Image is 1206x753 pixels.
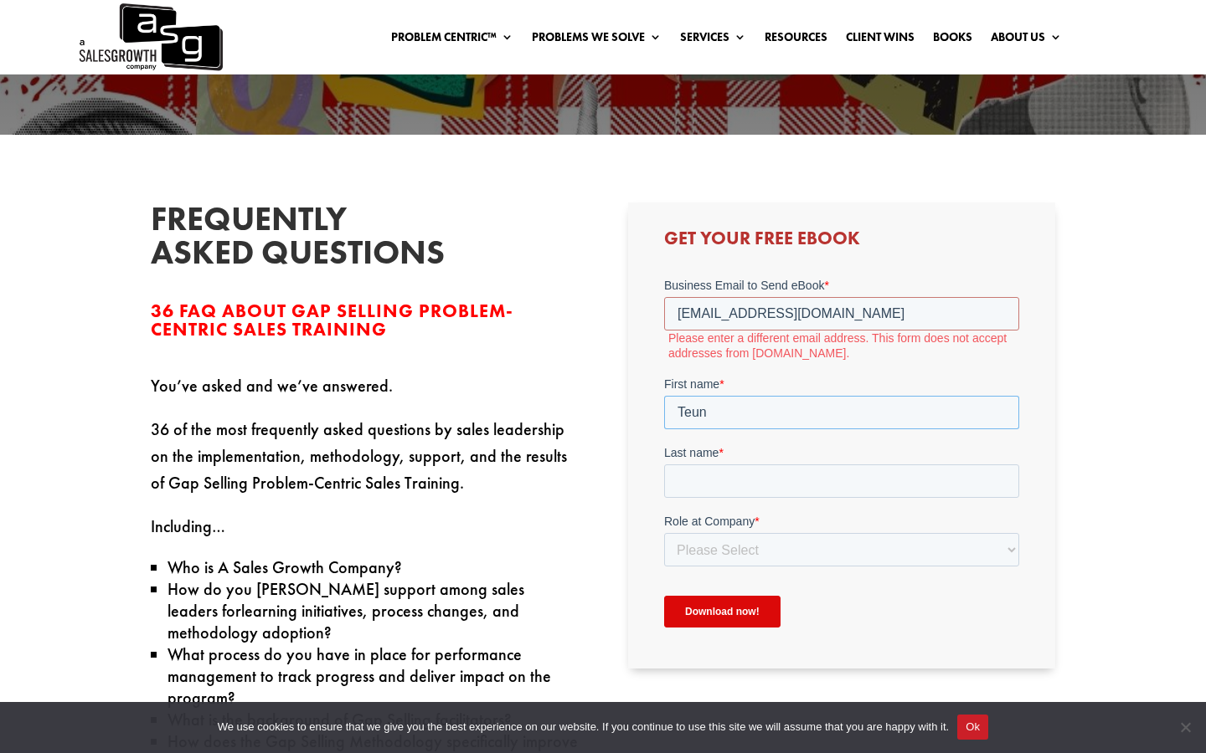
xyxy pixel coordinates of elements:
a: Client Wins [846,31,915,49]
a: Problems We Solve [532,31,662,49]
a: Books [933,31,972,49]
li: How do you [PERSON_NAME] support among sales leaders for [167,578,578,643]
button: Ok [957,715,988,740]
span: What process do you have in place for performance management to track progress and deliver impact... [167,643,551,709]
a: About Us [991,31,1062,49]
a: Services [680,31,746,49]
a: Problem Centric™ [391,31,513,49]
span: No [1177,719,1193,735]
span: learning initiatives, process changes, and methodology adoption? [167,600,519,643]
span: 36 FAQ About Gap Selling Problem-Centric Sales Training [151,299,513,341]
p: 36 of the most frequently asked questions by sales leadership on the implementation, methodology,... [151,416,578,513]
iframe: Form 0 [664,277,1019,642]
h3: Get Your Free Ebook [664,229,1019,256]
h2: Frequently Asked Questions [151,202,402,278]
p: You’ve asked and we’ve answered. [151,372,578,416]
a: Resources [765,31,827,49]
li: Who is A Sales Growth Company? [167,556,578,578]
p: Including… [151,513,578,556]
span: We use cookies to ensure that we give you the best experience on our website. If you continue to ... [218,719,949,735]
